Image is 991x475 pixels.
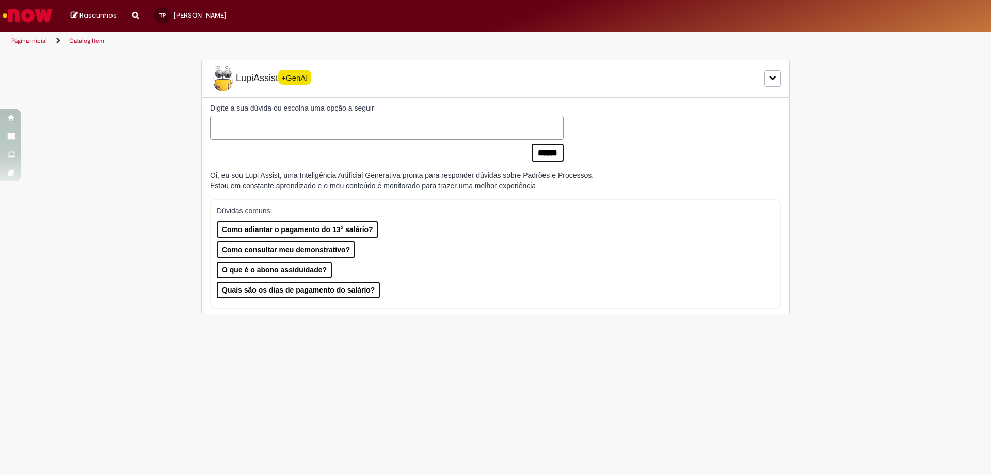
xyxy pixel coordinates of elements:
a: Página inicial [11,37,47,45]
span: [PERSON_NAME] [174,11,226,20]
div: Oi, eu sou Lupi Assist, uma Inteligência Artificial Generativa pronta para responder dúvidas sobr... [210,170,594,191]
button: O que é o abono assiduidade? [217,262,332,278]
span: TP [159,12,166,19]
button: Como consultar meu demonstrativo? [217,241,355,258]
label: Digite a sua dúvida ou escolha uma opção a seguir [210,103,564,113]
span: +GenAI [278,70,311,85]
img: Lupi [210,66,236,91]
ul: Trilhas de página [8,32,653,51]
button: Quais são os dias de pagamento do salário? [217,282,380,298]
button: Como adiantar o pagamento do 13° salário? [217,221,378,238]
span: Rascunhos [79,10,117,20]
div: LupiLupiAssist+GenAI [201,60,790,97]
img: ServiceNow [1,5,54,26]
p: Dúvidas comuns: [217,206,760,216]
span: LupiAssist [210,66,311,91]
a: Rascunhos [71,11,117,21]
a: Catalog Item [69,37,104,45]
